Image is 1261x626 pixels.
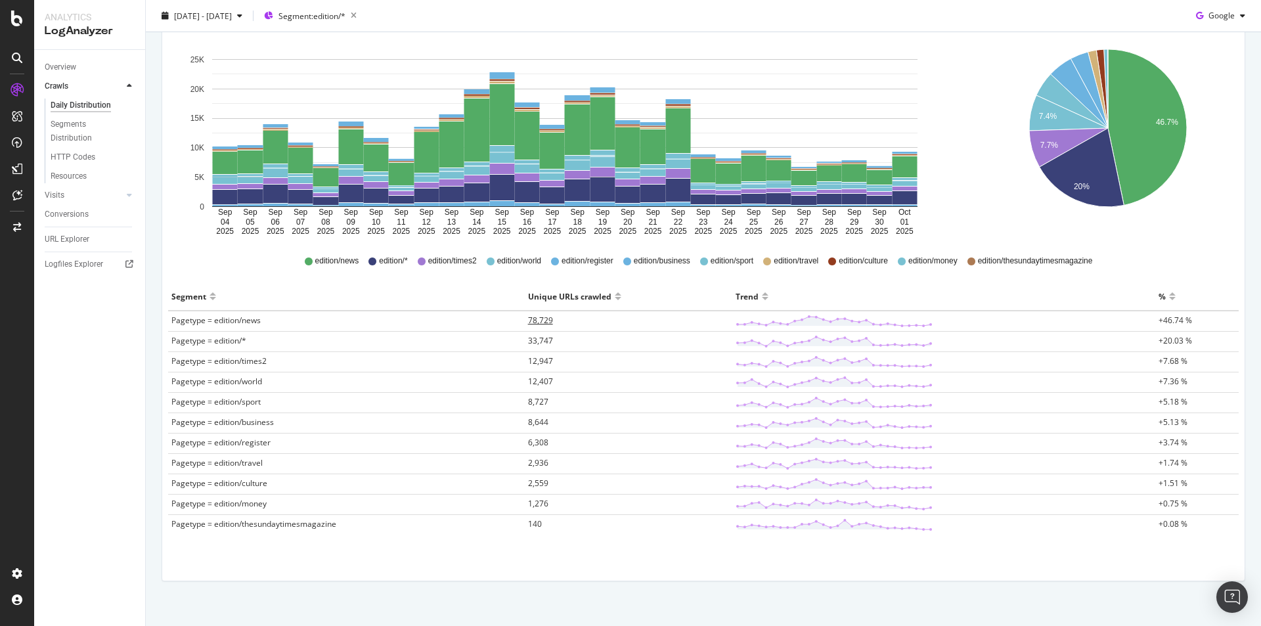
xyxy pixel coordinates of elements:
[978,256,1093,267] span: edition/thesundaytimesmagazine
[292,227,309,236] text: 2025
[45,233,136,246] a: URL Explorer
[420,208,434,217] text: Sep
[51,169,87,183] div: Resources
[493,227,511,236] text: 2025
[319,208,333,217] text: Sep
[194,173,204,182] text: 5K
[379,256,407,267] span: edition/*
[171,457,263,468] span: Pagetype = edition/travel
[342,227,360,236] text: 2025
[472,217,481,227] text: 14
[984,39,1232,236] svg: A chart.
[347,217,356,227] text: 09
[171,335,246,346] span: Pagetype = edition/*
[648,217,657,227] text: 21
[619,227,636,236] text: 2025
[696,208,711,217] text: Sep
[171,315,261,326] span: Pagetype = edition/news
[736,286,759,307] div: Trend
[598,217,608,227] text: 19
[896,227,914,236] text: 2025
[774,217,784,227] text: 26
[1216,581,1248,613] div: Open Intercom Messenger
[418,227,435,236] text: 2025
[1038,112,1057,121] text: 7.4%
[528,396,548,407] span: 8,727
[562,256,613,267] span: edition/register
[51,169,136,183] a: Resources
[646,208,660,217] text: Sep
[749,217,759,227] text: 25
[294,208,308,217] text: Sep
[569,227,586,236] text: 2025
[1159,478,1187,489] span: +1.51 %
[51,99,111,112] div: Daily Distribution
[871,227,889,236] text: 2025
[171,478,267,489] span: Pagetype = edition/culture
[747,208,761,217] text: Sep
[171,518,336,529] span: Pagetype = edition/thesundaytimesmagazine
[242,227,259,236] text: 2025
[45,233,89,246] div: URL Explorer
[520,208,535,217] text: Sep
[171,396,261,407] span: Pagetype = edition/sport
[443,227,460,236] text: 2025
[528,355,553,367] span: 12,947
[898,208,911,217] text: Oct
[528,518,542,529] span: 140
[498,217,507,227] text: 15
[51,118,136,145] a: Segments Distribution
[528,376,553,387] span: 12,407
[428,256,477,267] span: edition/times2
[850,217,859,227] text: 29
[1159,457,1187,468] span: +1.74 %
[296,217,305,227] text: 07
[221,217,230,227] text: 04
[839,256,888,267] span: edition/culture
[1159,437,1187,448] span: +3.74 %
[1155,118,1178,127] text: 46.7%
[596,208,610,217] text: Sep
[190,143,204,152] text: 10K
[173,39,956,236] div: A chart.
[1159,376,1187,387] span: +7.36 %
[671,208,686,217] text: Sep
[367,227,385,236] text: 2025
[171,286,206,307] div: Segment
[528,286,611,307] div: Unique URLs crawled
[825,217,834,227] text: 28
[528,315,553,326] span: 78,729
[218,208,232,217] text: Sep
[190,85,204,94] text: 20K
[156,5,248,26] button: [DATE] - [DATE]
[669,227,687,236] text: 2025
[795,227,813,236] text: 2025
[45,208,136,221] a: Conversions
[528,478,548,489] span: 2,559
[721,208,736,217] text: Sep
[321,217,330,227] text: 08
[820,227,838,236] text: 2025
[847,208,862,217] text: Sep
[470,208,484,217] text: Sep
[447,217,456,227] text: 13
[1191,5,1250,26] button: Google
[872,208,887,217] text: Sep
[720,227,738,236] text: 2025
[468,227,486,236] text: 2025
[45,189,123,202] a: Visits
[875,217,884,227] text: 30
[171,437,271,448] span: Pagetype = edition/register
[51,150,95,164] div: HTTP Codes
[845,227,863,236] text: 2025
[523,217,532,227] text: 16
[422,217,431,227] text: 12
[1040,141,1058,150] text: 7.7%
[497,256,541,267] span: edition/world
[528,335,553,346] span: 33,747
[724,217,733,227] text: 24
[1159,498,1187,509] span: +0.75 %
[171,416,274,428] span: Pagetype = edition/business
[621,208,635,217] text: Sep
[45,257,103,271] div: Logfiles Explorer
